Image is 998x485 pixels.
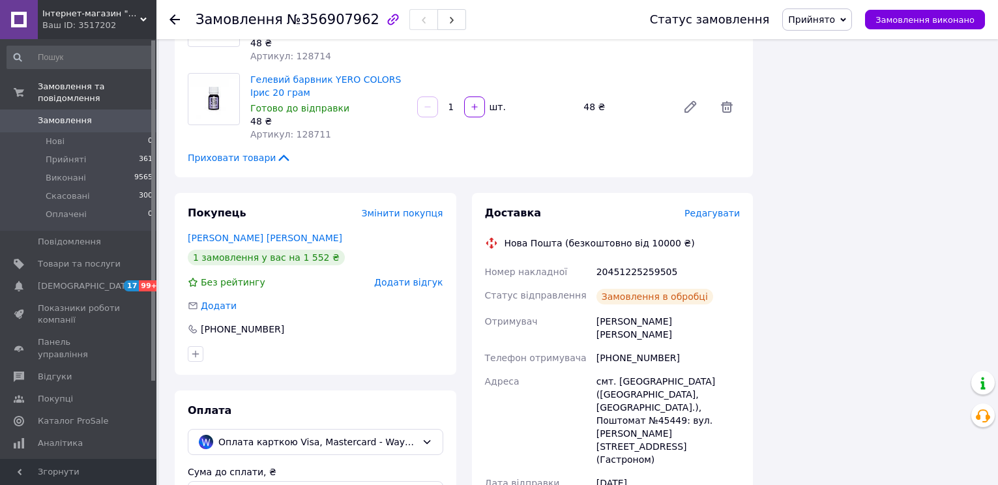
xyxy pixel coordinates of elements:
[38,280,134,292] span: [DEMOGRAPHIC_DATA]
[250,51,331,61] span: Артикул: 128714
[124,280,139,291] span: 17
[188,207,246,219] span: Покупець
[188,151,291,164] span: Приховати товари
[250,37,407,50] div: 48 ₴
[38,115,92,126] span: Замовлення
[46,172,86,184] span: Виконані
[201,301,237,311] span: Додати
[188,467,276,477] label: Сума до сплати, ₴
[250,129,331,140] span: Артикул: 128711
[38,393,73,405] span: Покупці
[485,207,542,219] span: Доставка
[7,46,154,69] input: Пошук
[486,100,507,113] div: шт.
[169,13,180,26] div: Повернутися назад
[148,136,153,147] span: 0
[148,209,153,220] span: 0
[42,8,140,20] span: Інтернет-магазин "УкрПласт"
[684,208,740,218] span: Редагувати
[188,404,231,417] span: Оплата
[46,136,65,147] span: Нові
[218,435,417,449] span: Оплата карткою Visa, Mastercard - WayForPay
[594,370,742,471] div: смт. [GEOGRAPHIC_DATA] ([GEOGRAPHIC_DATA], [GEOGRAPHIC_DATA].), Поштомат №45449: вул. [PERSON_NAM...
[594,260,742,284] div: 20451225259505
[134,172,153,184] span: 9565
[42,20,156,31] div: Ваш ID: 3517202
[875,15,975,25] span: Замовлення виконано
[196,12,283,27] span: Замовлення
[501,237,698,250] div: Нова Пошта (безкоштовно від 10000 ₴)
[46,190,90,202] span: Скасовані
[139,280,160,291] span: 99+
[485,290,587,301] span: Статус відправлення
[188,250,345,265] div: 1 замовлення у вас на 1 552 ₴
[374,277,443,287] span: Додати відгук
[485,316,538,327] span: Отримувач
[287,12,379,27] span: №356907962
[199,323,286,336] div: [PHONE_NUMBER]
[139,190,153,202] span: 300
[38,81,156,104] span: Замовлення та повідомлення
[788,14,835,25] span: Прийнято
[188,233,342,243] a: [PERSON_NAME] [PERSON_NAME]
[596,289,713,304] div: Замовлення в обробці
[188,74,239,123] img: Гелевий барвник YERO COLORS Ірис 20 грам
[650,13,770,26] div: Статус замовлення
[485,353,587,363] span: Телефон отримувача
[578,98,672,116] div: 48 ₴
[594,310,742,346] div: [PERSON_NAME] [PERSON_NAME]
[250,74,401,98] a: Гелевий барвник YERO COLORS Ірис 20 грам
[677,94,703,120] a: Редагувати
[38,371,72,383] span: Відгуки
[46,154,86,166] span: Прийняті
[139,154,153,166] span: 361
[362,208,443,218] span: Змінити покупця
[594,346,742,370] div: [PHONE_NUMBER]
[485,267,568,277] span: Номер накладної
[38,236,101,248] span: Повідомлення
[38,437,83,449] span: Аналітика
[714,94,740,120] span: Видалити
[46,209,87,220] span: Оплачені
[38,415,108,427] span: Каталог ProSale
[38,302,121,326] span: Показники роботи компанії
[250,115,407,128] div: 48 ₴
[485,376,520,387] span: Адреса
[865,10,985,29] button: Замовлення виконано
[38,336,121,360] span: Панель управління
[38,258,121,270] span: Товари та послуги
[250,103,349,113] span: Готово до відправки
[201,277,265,287] span: Без рейтингу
